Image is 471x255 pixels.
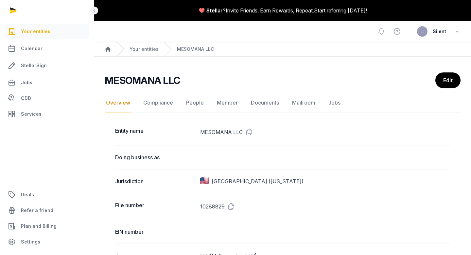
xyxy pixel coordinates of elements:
nav: Breadcrumb [94,42,471,57]
h2: MESOMANA LLC [105,74,180,86]
a: Compliance [142,93,174,112]
img: avatar [417,26,427,37]
a: Start referring [DATE]! [314,7,367,14]
a: Your entities [130,46,159,52]
a: MESOMANA LLC [177,46,214,52]
a: Edit [435,72,461,88]
a: Member [216,93,239,112]
a: Calendar [5,41,89,56]
span: Refer a friend [21,206,53,214]
span: StellarSign [21,62,47,69]
span: Jobs [21,79,32,87]
a: Deals [5,187,89,203]
a: People [185,93,205,112]
a: CDD [5,92,89,105]
a: Services [5,106,89,122]
dd: 10288829 [200,201,450,212]
iframe: Chat Widget [438,224,471,255]
dt: File number [115,201,195,212]
a: Settings [5,234,89,250]
span: Services [21,110,42,118]
span: Deals [21,191,34,199]
nav: Tabs [105,93,461,112]
span: Settings [21,238,40,246]
span: Your entities [21,28,50,35]
dt: Entity name [115,127,195,137]
a: Your entities [5,24,89,39]
span: Stellar? [206,7,226,14]
dt: Jurisdiction [115,177,195,185]
a: Refer a friend [5,203,89,218]
a: Plan and Billing [5,218,89,234]
a: StellarSign [5,58,89,73]
a: Overview [105,93,131,112]
span: [GEOGRAPHIC_DATA] ([US_STATE]) [212,177,304,185]
a: Documents [250,93,280,112]
span: Calendar [21,45,43,52]
a: Jobs [5,75,89,90]
a: Jobs [327,93,342,112]
span: CDD [21,94,31,102]
dt: EIN number [115,228,195,236]
dd: MESOMANA LLC [200,127,450,137]
dt: Doing business as [115,153,195,161]
span: Plan and Billing [21,222,57,230]
span: Silent [433,28,446,35]
a: Mailroom [291,93,317,112]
